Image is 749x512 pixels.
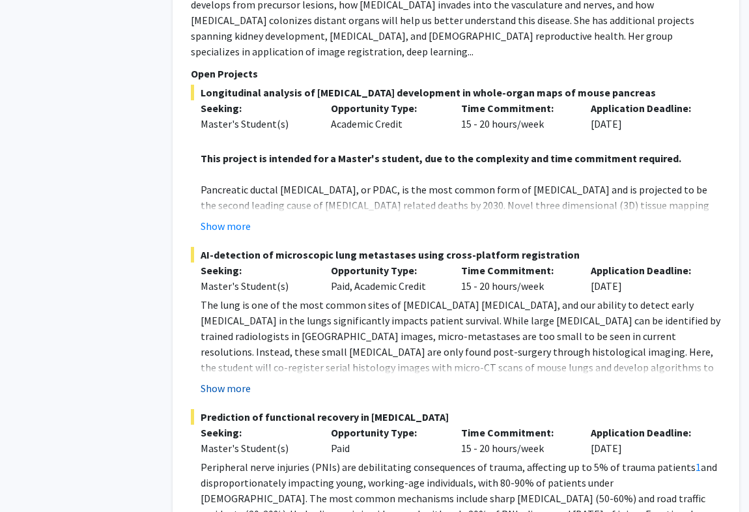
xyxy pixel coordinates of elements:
p: Seeking: [201,263,311,278]
div: 15 - 20 hours/week [451,100,582,132]
iframe: Chat [10,453,55,502]
div: [DATE] [581,425,711,456]
p: Open Projects [191,66,721,81]
p: Opportunity Type: [331,100,442,116]
p: Seeking: [201,425,311,440]
p: Application Deadline: [591,263,701,278]
button: Show more [201,380,251,396]
p: Application Deadline: [591,425,701,440]
span: Peripheral nerve injuries (PNIs) are debilitating consequences of trauma, affecting up to 5% of t... [201,461,696,474]
p: The lung is one of the most common sites of [MEDICAL_DATA] [MEDICAL_DATA], and our ability to det... [201,297,721,438]
div: 15 - 20 hours/week [451,263,582,294]
p: Application Deadline: [591,100,701,116]
p: Seeking: [201,100,311,116]
span: Longitudinal analysis of [MEDICAL_DATA] development in whole-organ maps of mouse pancreas [191,85,721,100]
p: Time Commitment: [461,263,572,278]
div: Master's Student(s) [201,278,311,294]
strong: This project is intended for a Master's student, due to the complexity and time commitment required. [201,152,681,165]
div: 15 - 20 hours/week [451,425,582,456]
div: [DATE] [581,100,711,132]
p: Opportunity Type: [331,425,442,440]
div: Academic Credit [321,100,451,132]
p: Time Commitment: [461,425,572,440]
p: Pancreatic ductal [MEDICAL_DATA], or PDAC, is the most common form of [MEDICAL_DATA] and is proje... [201,182,721,291]
button: Show more [201,218,251,234]
div: Paid [321,425,451,456]
span: Prediction of functional recovery in [MEDICAL_DATA] [191,409,721,425]
div: Master's Student(s) [201,116,311,132]
div: [DATE] [581,263,711,294]
div: Paid, Academic Credit [321,263,451,294]
p: Time Commitment: [461,100,572,116]
p: Opportunity Type: [331,263,442,278]
a: 1 [696,461,701,474]
span: AI-detection of microscopic lung metastases using cross-platform registration [191,247,721,263]
div: Master's Student(s) [201,440,311,456]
